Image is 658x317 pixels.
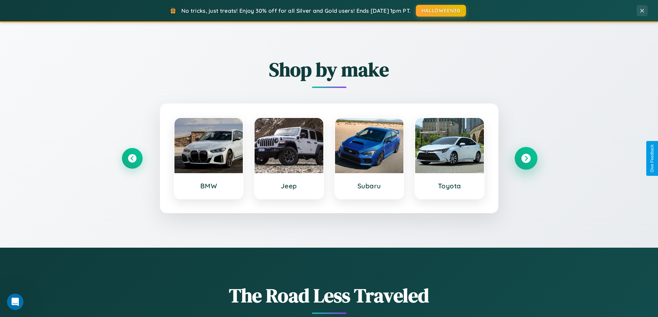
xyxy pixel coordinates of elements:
h3: BMW [181,182,236,190]
button: HALLOWEEN30 [416,5,466,17]
div: Give Feedback [650,145,655,172]
h3: Toyota [422,182,477,190]
iframe: Intercom live chat [7,294,23,310]
span: No tricks, just treats! Enjoy 30% off for all Silver and Gold users! Ends [DATE] 1pm PT. [181,7,411,14]
h1: The Road Less Traveled [122,282,536,309]
h3: Jeep [261,182,316,190]
h3: Subaru [342,182,397,190]
h2: Shop by make [122,56,536,83]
